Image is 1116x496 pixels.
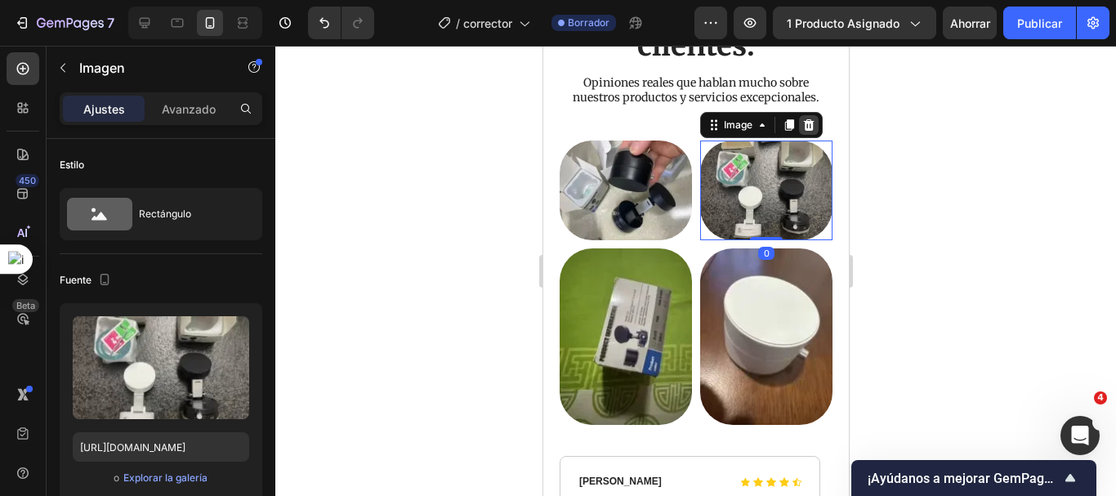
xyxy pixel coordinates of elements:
button: Mostrar encuesta - ¡Ayúdanos a mejorar GemPages! [868,468,1080,488]
button: 7 [7,7,122,39]
button: Explorar la galería [123,470,208,486]
font: Rectángulo [139,208,191,220]
font: corrector [463,16,512,30]
font: Imagen [79,60,125,76]
button: 1 producto asignado [773,7,936,39]
font: o [114,471,119,484]
font: Fuente [60,274,92,286]
font: / [456,16,460,30]
button: Publicar [1003,7,1076,39]
button: Ahorrar [943,7,997,39]
font: Borrador [568,16,609,29]
font: Publicar [1017,16,1062,30]
iframe: Área de diseño [543,46,849,496]
font: Beta [16,300,35,311]
div: Deshacer/Rehacer [308,7,374,39]
font: 450 [19,175,36,186]
font: ¡Ayúdanos a mejorar GemPages! [868,471,1061,486]
iframe: Chat en vivo de Intercom [1060,416,1100,455]
font: 4 [1097,392,1104,403]
font: Ahorrar [950,16,990,30]
font: Explorar la galería [123,471,208,484]
font: 7 [107,15,114,31]
font: 1 producto asignado [787,16,899,30]
img: imagen de vista previa [73,316,249,419]
font: Avanzado [162,102,216,116]
font: Estilo [60,159,84,171]
font: Ajustes [83,102,125,116]
p: Imagen [79,58,218,78]
input: https://ejemplo.com/imagen.jpg [73,432,249,462]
